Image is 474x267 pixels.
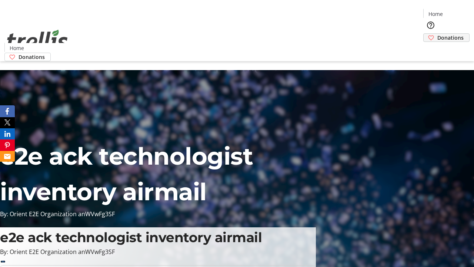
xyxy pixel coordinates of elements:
button: Help [423,18,438,33]
span: Donations [19,53,45,61]
img: Orient E2E Organization anWVwFg3SF's Logo [4,22,70,59]
a: Donations [4,53,51,61]
span: Home [428,10,443,18]
span: Donations [437,34,464,42]
a: Home [5,44,29,52]
a: Donations [423,33,470,42]
span: Home [10,44,24,52]
button: Cart [423,42,438,57]
a: Home [424,10,447,18]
